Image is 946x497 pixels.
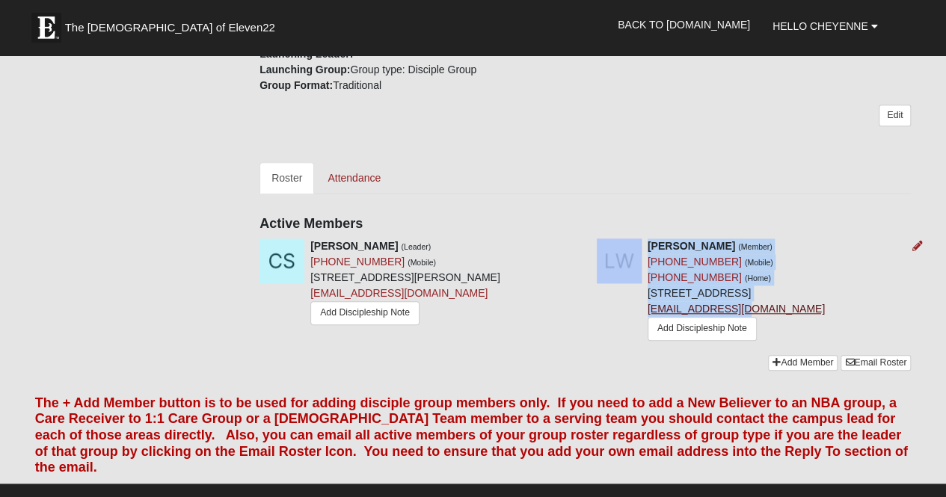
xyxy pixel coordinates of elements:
a: Hello Cheyenne [761,7,888,45]
a: [PHONE_NUMBER] [648,256,742,268]
a: Email Roster [841,355,911,371]
a: The [DEMOGRAPHIC_DATA] of Eleven22 [24,5,323,43]
a: Back to [DOMAIN_NAME] [606,6,761,43]
div: [STREET_ADDRESS] [648,238,825,344]
strong: Launching Group: [259,64,350,75]
h4: Active Members [259,216,911,232]
a: [EMAIL_ADDRESS][DOMAIN_NAME] [648,303,825,315]
a: [EMAIL_ADDRESS][DOMAIN_NAME] [310,287,488,299]
font: The + Add Member button is to be used for adding disciple group members only. If you need to add ... [35,395,908,475]
img: Eleven22 logo [31,13,61,43]
strong: [PERSON_NAME] [310,240,398,252]
small: (Member) [738,242,773,251]
span: The [DEMOGRAPHIC_DATA] of Eleven22 [65,20,275,35]
small: (Mobile) [408,258,436,267]
span: Hello Cheyenne [773,20,868,32]
div: [STREET_ADDRESS][PERSON_NAME] [310,238,500,328]
a: Add Discipleship Note [310,301,420,324]
a: [PHONE_NUMBER] [310,256,405,268]
a: Add Discipleship Note [648,317,757,340]
small: (Leader) [401,242,431,251]
a: Add Member [768,355,838,371]
small: (Home) [745,274,771,283]
a: [PHONE_NUMBER] [648,271,742,283]
a: Roster [259,162,314,194]
a: Edit [879,105,911,126]
strong: Group Format: [259,79,333,91]
a: Attendance [316,162,393,194]
small: (Mobile) [745,258,773,267]
strong: [PERSON_NAME] [648,240,735,252]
